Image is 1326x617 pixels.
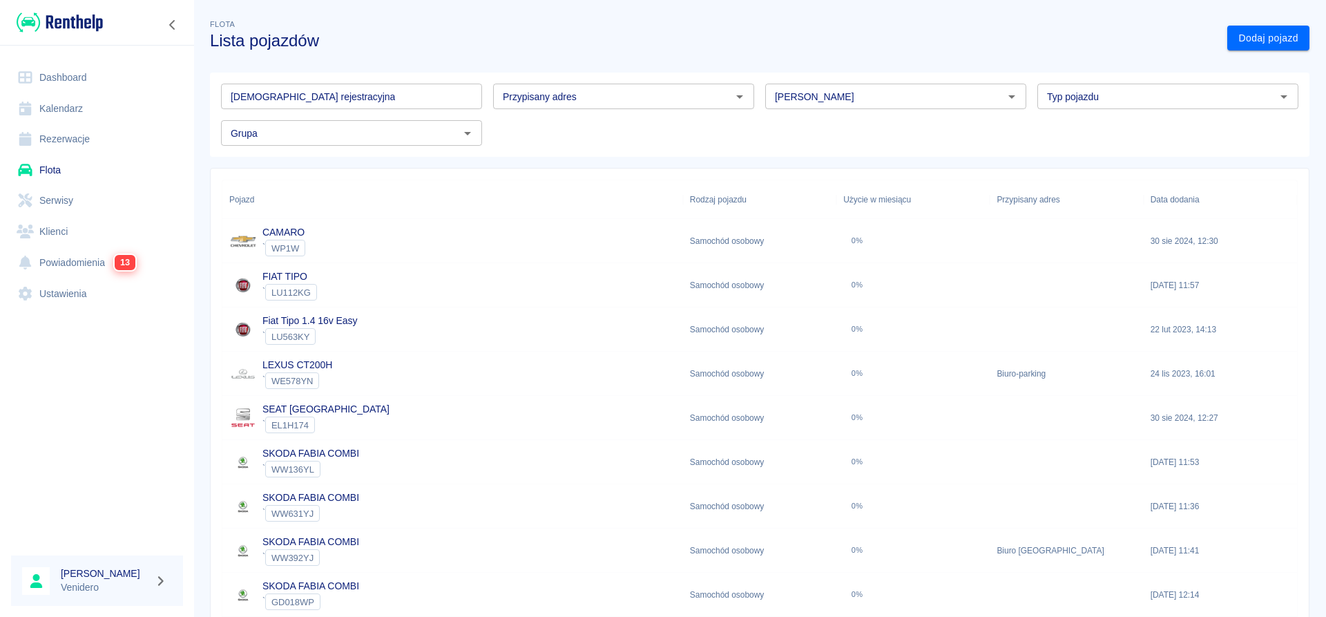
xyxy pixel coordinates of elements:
[266,553,319,563] span: WW392YJ
[1227,26,1309,51] a: Dodaj pojazd
[683,307,836,352] div: Samochód osobowy
[229,180,254,219] div: Pojazd
[1144,440,1297,484] div: [DATE] 11:53
[683,180,836,219] div: Rodzaj pojazdu
[17,11,103,34] img: Renthelp logo
[262,315,357,326] a: Fiat Tipo 1.4 16v Easy
[11,185,183,216] a: Serwisy
[229,272,257,299] img: Image
[11,93,183,124] a: Kalendarz
[683,484,836,529] div: Samochód osobowy
[229,581,257,609] img: Image
[1144,529,1297,573] div: [DATE] 11:41
[690,180,747,219] div: Rodzaj pojazdu
[1144,573,1297,617] div: [DATE] 12:14
[683,352,836,396] div: Samochód osobowy
[730,87,749,106] button: Otwórz
[990,529,1143,573] div: Biuro [GEOGRAPHIC_DATA]
[262,284,317,301] div: `
[852,590,863,599] div: 0%
[683,440,836,484] div: Samochód osobowy
[683,396,836,440] div: Samochód osobowy
[266,420,314,430] span: EL1H174
[266,243,305,254] span: WP1W
[852,281,863,289] div: 0%
[262,417,390,433] div: `
[61,580,149,595] p: Venidero
[1144,484,1297,529] div: [DATE] 11:36
[115,255,135,270] span: 13
[11,124,183,155] a: Rezerwacje
[997,180,1059,219] div: Przypisany adres
[11,216,183,247] a: Klienci
[262,461,359,477] div: `
[266,376,318,386] span: WE578YN
[1144,307,1297,352] div: 22 lut 2023, 14:13
[262,594,359,610] div: `
[61,567,149,580] h6: [PERSON_NAME]
[229,537,257,564] img: Image
[11,11,103,34] a: Renthelp logo
[683,573,836,617] div: Samochód osobowy
[852,413,863,422] div: 0%
[458,124,477,143] button: Otwórz
[266,509,319,519] span: WW631YJ
[11,247,183,278] a: Powiadomienia13
[262,536,359,547] a: SKODA FABIA COMBI
[1144,180,1297,219] div: Data dodania
[683,529,836,573] div: Samochód osobowy
[852,236,863,245] div: 0%
[852,369,863,378] div: 0%
[852,502,863,511] div: 0%
[229,227,257,255] img: Image
[266,287,316,298] span: LU112KG
[843,180,911,219] div: Użycie w miesiącu
[262,580,359,591] a: SKODA FABIA COMBI
[262,505,359,522] div: `
[852,325,863,334] div: 0%
[222,180,683,219] div: Pojazd
[1144,263,1297,307] div: [DATE] 11:57
[1144,219,1297,263] div: 30 sie 2024, 12:30
[229,493,257,520] img: Image
[229,360,257,388] img: Image
[262,328,357,345] div: `
[852,457,863,466] div: 0%
[262,359,332,370] a: LEXUS CT200H
[262,372,332,389] div: `
[1151,180,1200,219] div: Data dodania
[262,240,305,256] div: `
[266,597,320,607] span: GD018WP
[229,404,257,432] img: Image
[990,180,1143,219] div: Przypisany adres
[254,190,273,209] button: Sort
[990,352,1143,396] div: Biuro-parking
[683,219,836,263] div: Samochód osobowy
[262,227,305,238] a: CAMARO
[162,16,183,34] button: Zwiń nawigację
[262,404,390,415] a: SEAT [GEOGRAPHIC_DATA]
[1144,396,1297,440] div: 30 sie 2024, 12:27
[210,31,1216,50] h3: Lista pojazdów
[836,180,990,219] div: Użycie w miesiącu
[683,263,836,307] div: Samochód osobowy
[266,464,320,475] span: WW136YL
[1144,352,1297,396] div: 24 lis 2023, 16:01
[210,20,235,28] span: Flota
[11,278,183,310] a: Ustawienia
[11,62,183,93] a: Dashboard
[262,492,359,503] a: SKODA FABIA COMBI
[1002,87,1021,106] button: Otwórz
[262,271,307,282] a: FIAT TIPO
[852,546,863,555] div: 0%
[266,332,315,342] span: LU563KY
[262,448,359,459] a: SKODA FABIA COMBI
[262,549,359,566] div: `
[1274,87,1294,106] button: Otwórz
[229,448,257,476] img: Image
[229,316,257,343] img: Image
[11,155,183,186] a: Flota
